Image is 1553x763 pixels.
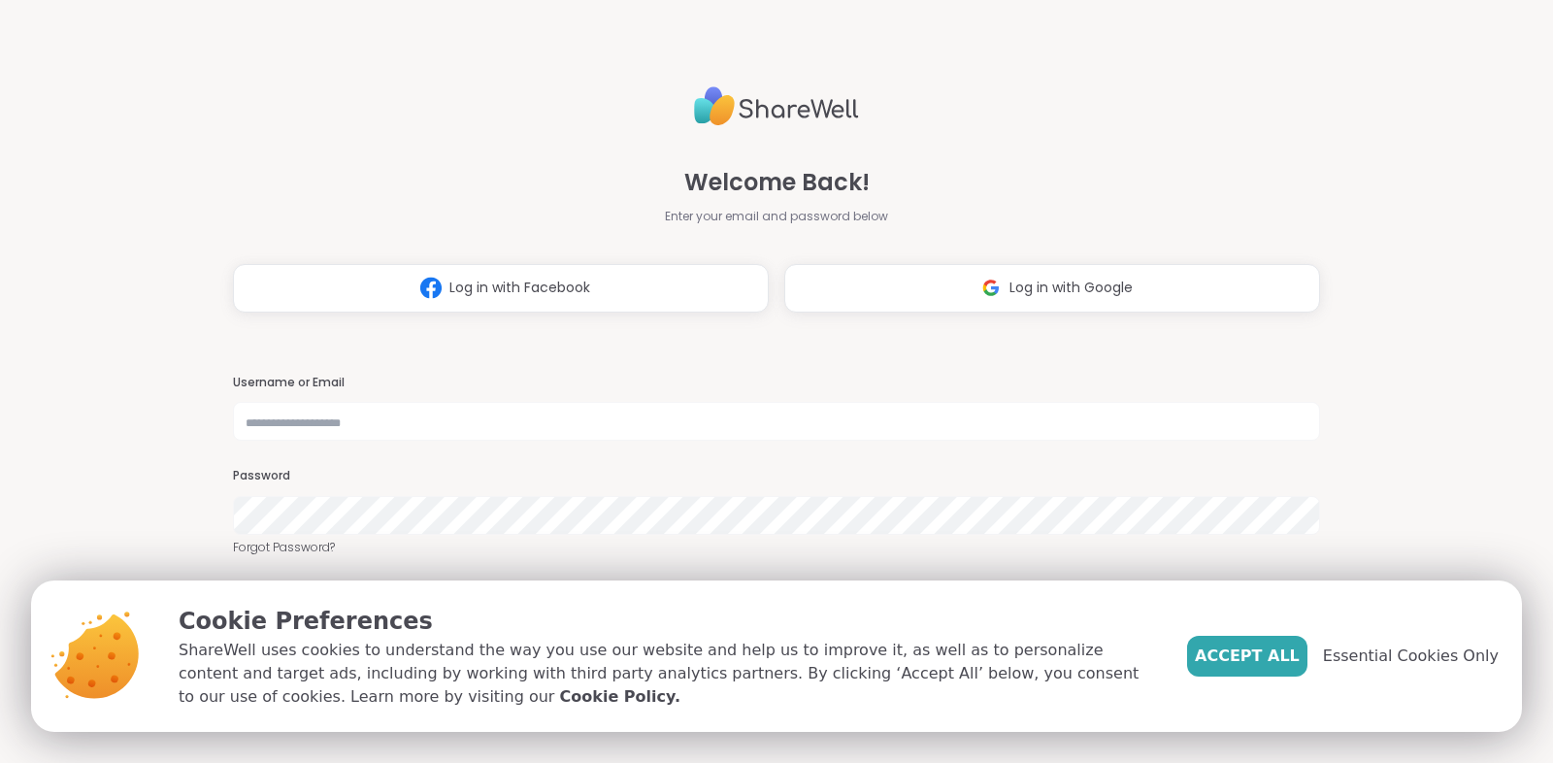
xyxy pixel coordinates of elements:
[1323,645,1499,668] span: Essential Cookies Only
[1187,636,1307,677] button: Accept All
[973,270,1009,306] img: ShareWell Logomark
[560,685,680,709] a: Cookie Policy.
[233,539,1320,556] a: Forgot Password?
[684,165,870,200] span: Welcome Back!
[233,375,1320,391] h3: Username or Email
[694,79,859,134] img: ShareWell Logo
[233,468,1320,484] h3: Password
[665,208,888,225] span: Enter your email and password below
[784,264,1320,313] button: Log in with Google
[233,264,769,313] button: Log in with Facebook
[1195,645,1300,668] span: Accept All
[449,278,590,298] span: Log in with Facebook
[413,270,449,306] img: ShareWell Logomark
[179,639,1156,709] p: ShareWell uses cookies to understand the way you use our website and help us to improve it, as we...
[179,604,1156,639] p: Cookie Preferences
[1009,278,1133,298] span: Log in with Google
